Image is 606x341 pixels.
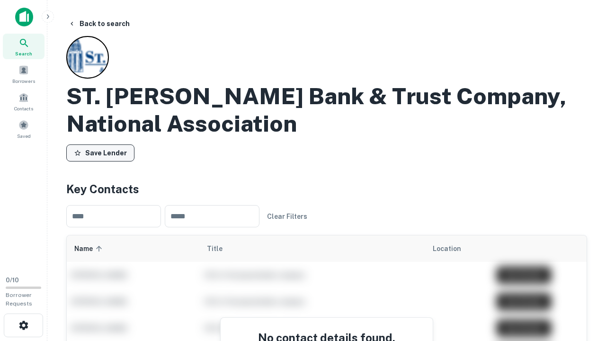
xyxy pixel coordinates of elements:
span: Saved [17,132,31,140]
span: Contacts [14,105,33,112]
span: 0 / 10 [6,277,19,284]
button: Save Lender [66,144,134,162]
a: Borrowers [3,61,45,87]
span: Search [15,50,32,57]
h4: Key Contacts [66,180,587,197]
button: Back to search [64,15,134,32]
iframe: Chat Widget [559,265,606,311]
h2: ST. [PERSON_NAME] Bank & Trust Company, National Association [66,82,587,137]
a: Search [3,34,45,59]
a: Contacts [3,89,45,114]
span: Borrower Requests [6,292,32,307]
a: Saved [3,116,45,142]
span: Borrowers [12,77,35,85]
button: Clear Filters [263,208,311,225]
img: capitalize-icon.png [15,8,33,27]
